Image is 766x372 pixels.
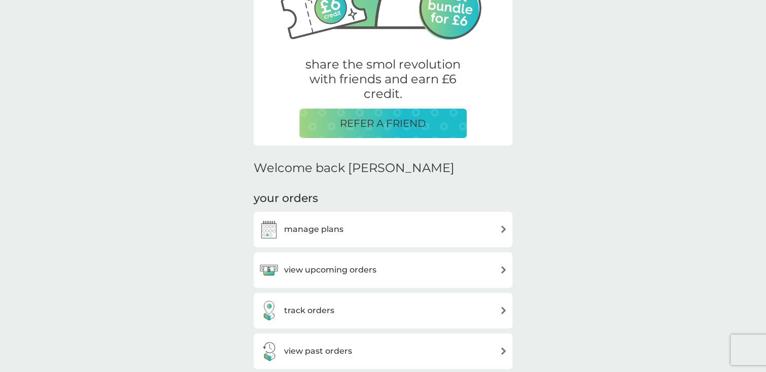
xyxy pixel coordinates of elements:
p: share the smol revolution with friends and earn £6 credit. [299,57,467,101]
img: arrow right [500,307,507,314]
p: REFER A FRIEND [340,115,426,131]
h3: view past orders [284,345,352,358]
h2: Welcome back [PERSON_NAME] [254,161,455,176]
button: REFER A FRIEND [299,109,467,138]
h3: view upcoming orders [284,263,376,277]
h3: track orders [284,304,334,317]
img: arrow right [500,347,507,355]
h3: your orders [254,191,318,207]
img: arrow right [500,225,507,233]
img: arrow right [500,266,507,274]
h3: manage plans [284,223,343,236]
